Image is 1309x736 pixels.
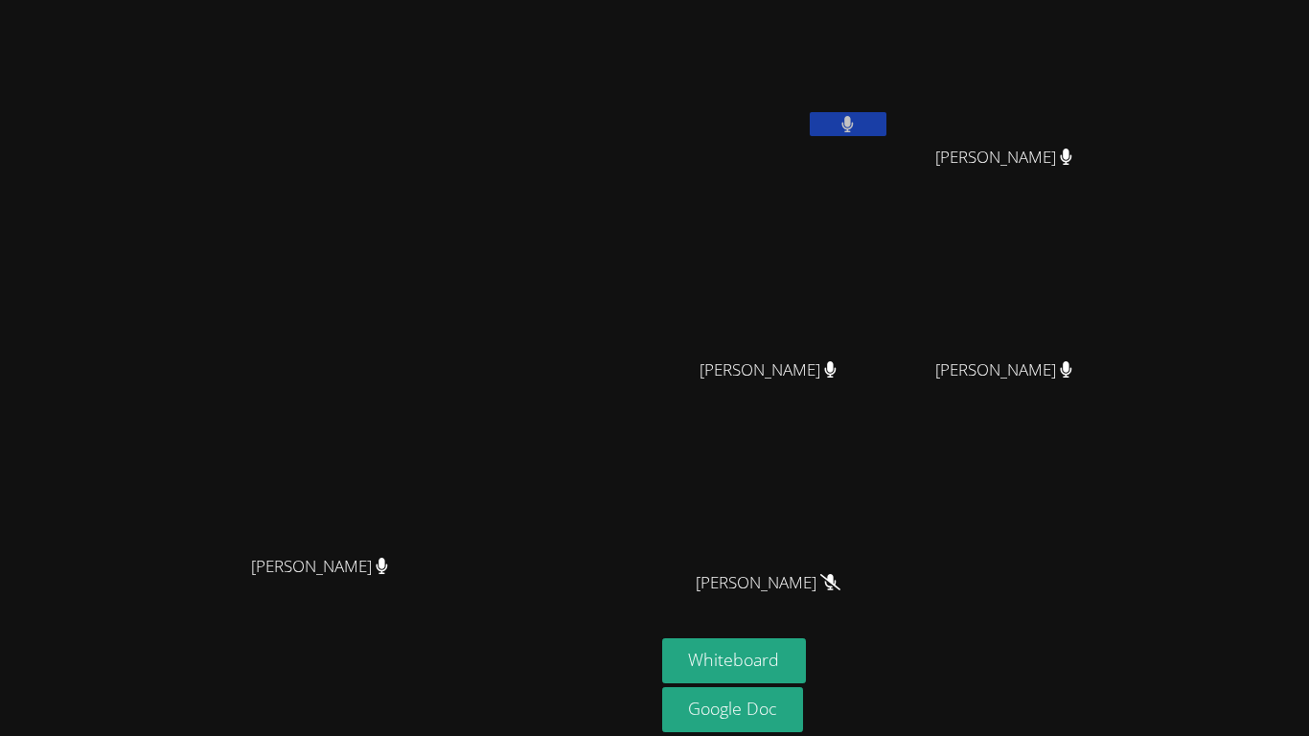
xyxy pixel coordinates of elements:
[700,356,837,384] span: [PERSON_NAME]
[935,144,1072,172] span: [PERSON_NAME]
[662,638,807,683] button: Whiteboard
[662,687,804,732] a: Google Doc
[696,569,840,597] span: [PERSON_NAME]
[251,553,388,581] span: [PERSON_NAME]
[935,356,1072,384] span: [PERSON_NAME]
